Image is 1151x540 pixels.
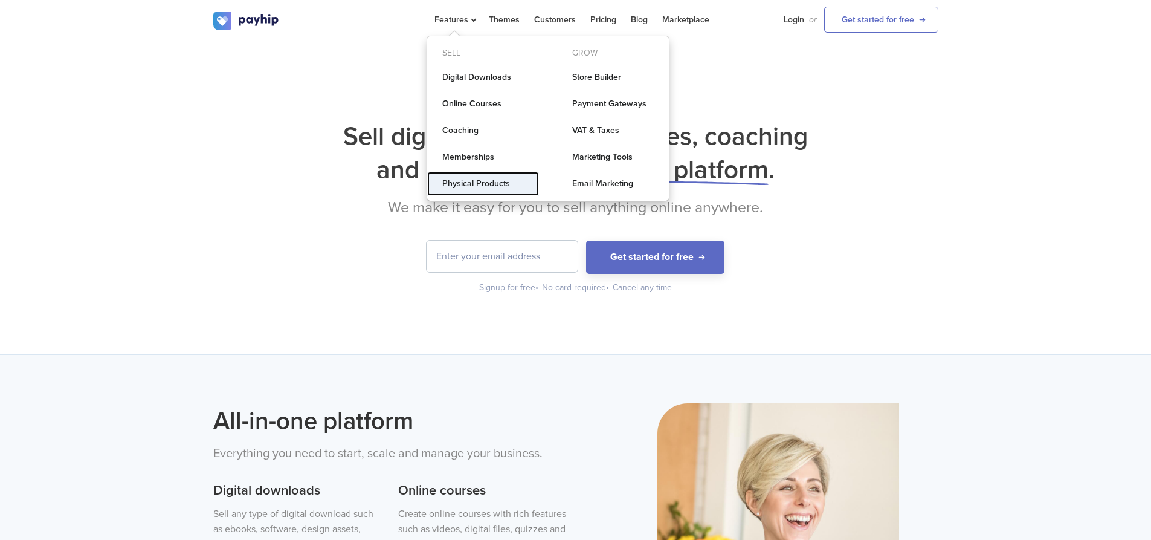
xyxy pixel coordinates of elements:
div: Sell [427,44,539,63]
a: Physical Products [427,172,539,196]
a: VAT & Taxes [557,119,669,143]
img: tab_keywords_by_traffic_grey.svg [120,70,130,80]
div: Keywords by Traffic [134,71,204,79]
h3: Online courses [398,481,566,501]
a: Email Marketing [557,172,669,196]
a: Memberships [427,145,539,169]
h2: All-in-one platform [213,403,567,438]
h3: Digital downloads [213,481,381,501]
span: • [535,282,538,293]
h1: Sell digital downloads, courses, coaching and more from [213,120,938,186]
img: website_grey.svg [19,31,29,41]
a: Store Builder [557,65,669,89]
a: Digital Downloads [427,65,539,89]
div: v 4.0.25 [34,19,59,29]
img: logo_orange.svg [19,19,29,29]
input: Enter your email address [427,241,578,272]
div: Domain: [DOMAIN_NAME] [31,31,133,41]
div: Domain Overview [46,71,108,79]
p: Everything you need to start, scale and manage your business. [213,444,567,463]
span: Features [434,15,474,25]
img: logo.svg [213,12,280,30]
div: Cancel any time [613,282,672,294]
div: Grow [557,44,669,63]
a: Marketing Tools [557,145,669,169]
a: Coaching [427,119,539,143]
h2: We make it easy for you to sell anything online anywhere. [213,198,938,216]
img: tab_domain_overview_orange.svg [33,70,42,80]
div: Signup for free [479,282,540,294]
a: Online Courses [427,92,539,116]
span: . [769,154,775,185]
a: Payment Gateways [557,92,669,116]
div: No card required [542,282,610,294]
span: • [606,282,609,293]
button: Get started for free [586,241,724,274]
a: Get started for free [824,7,938,33]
